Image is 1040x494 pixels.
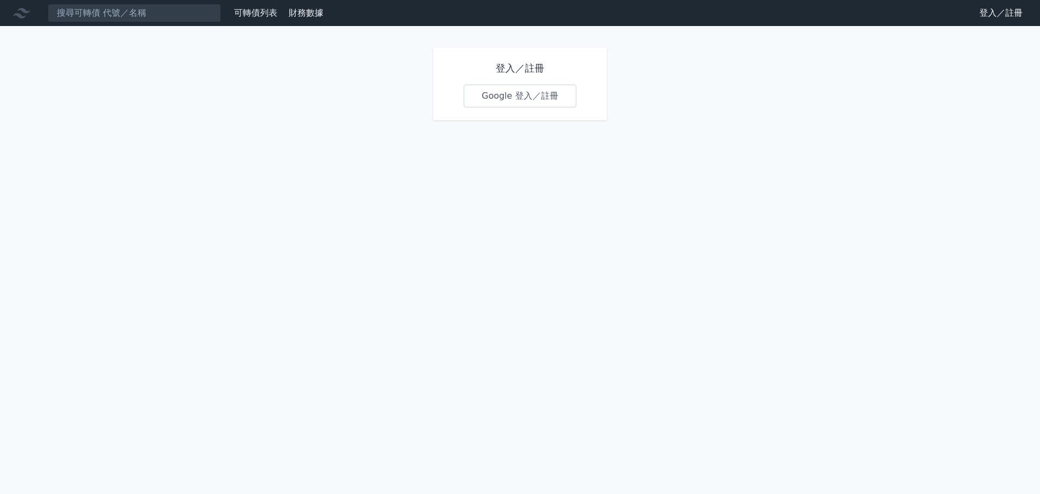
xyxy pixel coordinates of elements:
input: 搜尋可轉債 代號／名稱 [48,4,221,22]
a: Google 登入／註冊 [464,85,576,107]
a: 可轉債列表 [234,8,277,18]
h1: 登入／註冊 [464,61,576,76]
a: 登入／註冊 [971,4,1031,22]
a: 財務數據 [289,8,323,18]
